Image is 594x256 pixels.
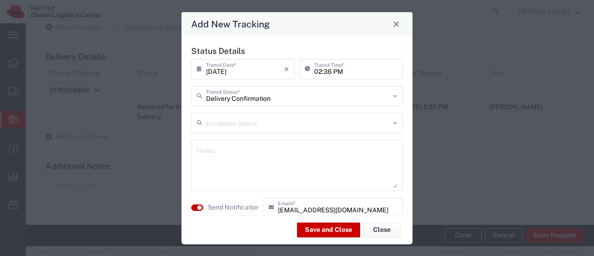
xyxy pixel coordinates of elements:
[284,62,289,77] i: ×
[191,46,403,56] h5: Status Details
[390,18,403,31] button: Close
[208,203,260,212] label: Send Notification
[297,223,360,237] button: Save and Close
[191,17,270,31] h4: Add New Tracking
[208,203,258,212] agx-label: Send Notification
[363,223,400,237] button: Close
